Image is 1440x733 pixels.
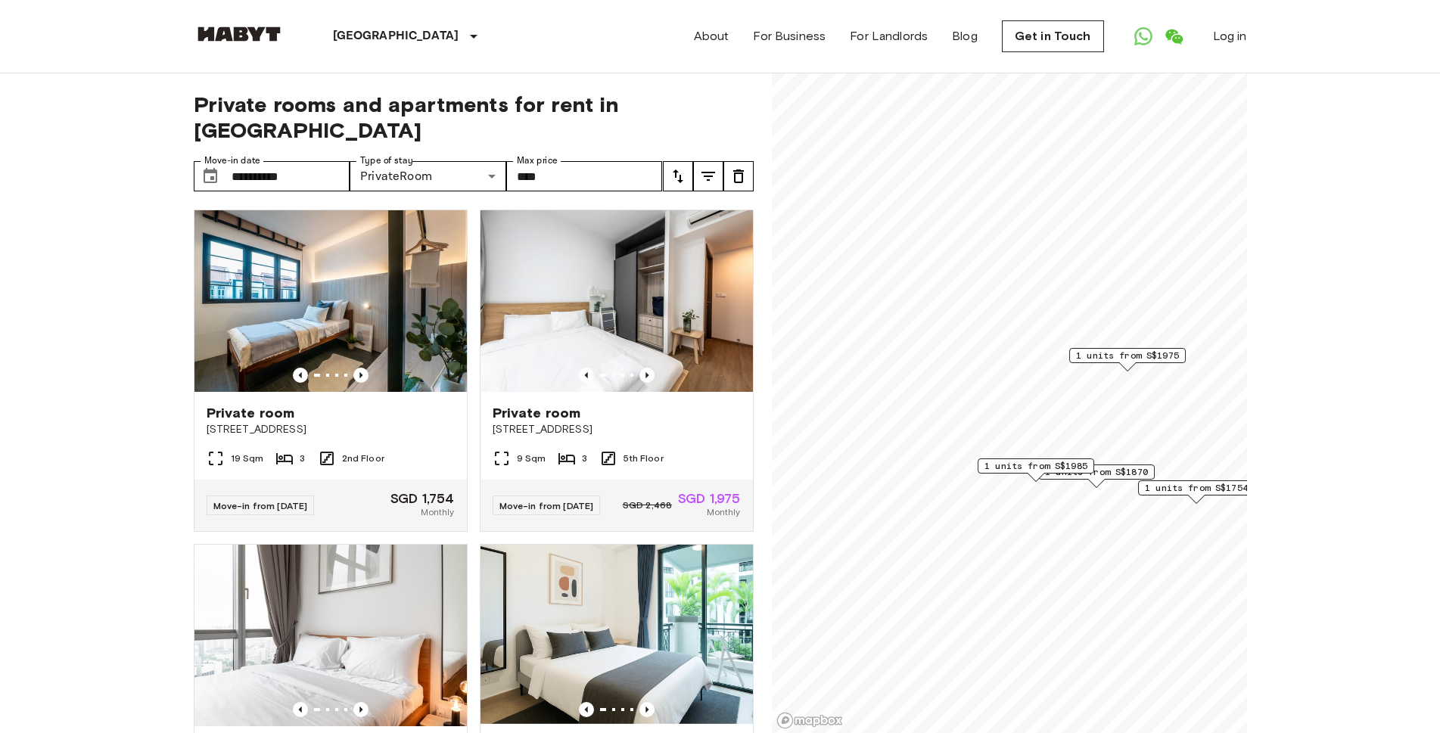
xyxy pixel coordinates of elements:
button: Choose date, selected date is 1 Oct 2025 [195,161,225,191]
span: Private rooms and apartments for rent in [GEOGRAPHIC_DATA] [194,92,754,143]
a: Open WhatsApp [1128,21,1159,51]
label: Type of stay [360,154,413,167]
p: [GEOGRAPHIC_DATA] [333,27,459,45]
button: Previous image [639,368,655,383]
div: Map marker [1138,480,1255,504]
button: Previous image [293,368,308,383]
a: Marketing picture of unit SG-01-027-006-02Previous imagePrevious imagePrivate room[STREET_ADDRESS... [194,210,468,532]
span: Monthly [421,505,454,519]
span: 5th Floor [624,452,663,465]
span: [STREET_ADDRESS] [207,422,455,437]
span: 1 units from S$1754 [1145,481,1248,495]
img: Marketing picture of unit SG-01-100-001-001 [481,210,753,392]
button: Previous image [639,702,655,717]
div: Map marker [1069,348,1186,371]
div: PrivateRoom [350,161,506,191]
a: Log in [1213,27,1247,45]
label: Move-in date [204,154,260,167]
span: 1 units from S$1985 [984,459,1087,473]
a: Blog [952,27,978,45]
span: 1 units from S$1975 [1076,349,1179,362]
a: Get in Touch [1002,20,1104,52]
span: 3 [300,452,305,465]
button: tune [693,161,723,191]
span: Move-in from [DATE] [499,500,594,511]
span: Private room [207,404,295,422]
span: SGD 1,975 [678,492,740,505]
span: Move-in from [DATE] [213,500,308,511]
a: Mapbox logo [776,712,843,729]
span: 3 [582,452,587,465]
span: Private room [493,404,581,422]
span: 2nd Floor [342,452,384,465]
span: SGD 2,468 [623,499,672,512]
button: Previous image [579,368,594,383]
span: 19 Sqm [231,452,264,465]
span: SGD 1,754 [390,492,454,505]
button: Previous image [353,368,369,383]
button: Previous image [579,702,594,717]
span: 9 Sqm [517,452,546,465]
a: Open WeChat [1159,21,1189,51]
img: Marketing picture of unit SG-01-113-001-05 [194,545,467,726]
button: Previous image [293,702,308,717]
img: Marketing picture of unit SG-01-027-006-02 [194,210,467,392]
span: Monthly [707,505,740,519]
img: Habyt [194,26,285,42]
div: Map marker [1038,464,1155,488]
a: About [694,27,729,45]
div: Map marker [978,458,1094,482]
a: For Business [753,27,826,45]
button: Previous image [353,702,369,717]
button: tune [723,161,754,191]
label: Max price [517,154,558,167]
span: [STREET_ADDRESS] [493,422,741,437]
a: For Landlords [850,27,928,45]
a: Marketing picture of unit SG-01-100-001-001Previous imagePrevious imagePrivate room[STREET_ADDRES... [480,210,754,532]
span: 1 units from S$1870 [1045,465,1148,479]
button: tune [663,161,693,191]
img: Marketing picture of unit SG-01-083-001-005 [481,545,753,726]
